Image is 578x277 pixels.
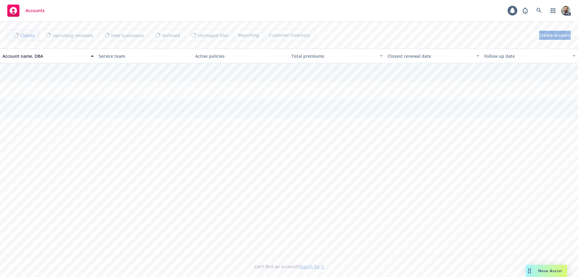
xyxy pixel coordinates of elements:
div: Follow up date [484,53,569,59]
img: photo [561,6,571,16]
button: Follow up date [482,49,578,63]
div: Total premiums [291,53,376,59]
span: Upcoming renewals [53,32,93,39]
div: Closest renewal date [388,53,472,59]
span: Accounts [25,8,45,13]
a: Create account [539,31,571,40]
button: Active policies [193,49,289,63]
div: Active policies [195,53,287,59]
span: Can't find an account? [254,263,324,270]
span: Clients [20,32,35,39]
button: Service team [96,49,192,63]
div: Drag to move [526,265,533,277]
a: Accounts [5,2,47,19]
span: Customer Directory [269,32,310,38]
span: Nova Assist [538,268,562,273]
span: New businesses [111,32,144,39]
div: Account name, DBA [2,53,87,59]
a: Search [533,5,545,17]
a: Switch app [547,5,559,17]
a: Search for it [299,264,324,269]
button: Total premiums [289,49,385,63]
button: Closest renewal date [385,49,481,63]
span: Create account [539,29,571,41]
span: Archived [162,32,180,39]
button: Nova Assist [526,265,567,277]
span: Untriaged files [198,32,228,39]
span: Reporting [238,32,259,38]
div: Service team [99,53,190,59]
a: Report a Bug [519,5,531,17]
